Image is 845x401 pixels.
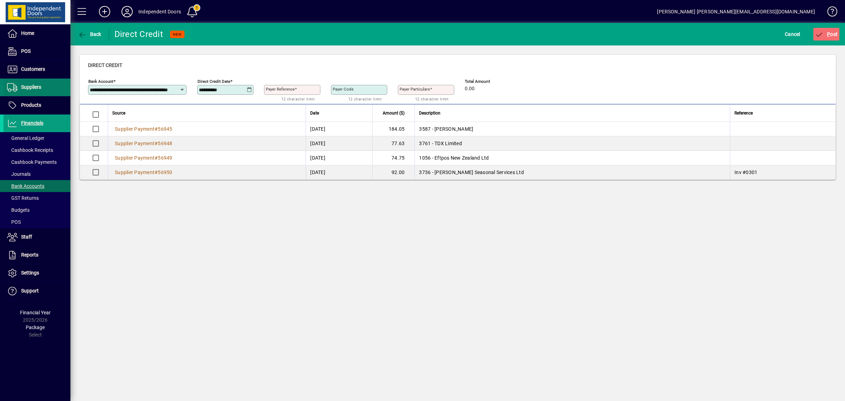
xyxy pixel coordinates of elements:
span: Financial Year [20,310,51,315]
span: ost [815,31,838,37]
div: Amount ($) [377,109,411,117]
a: Supplier Payment#56950 [112,168,175,176]
a: Supplier Payment#56948 [112,140,175,147]
span: Settings [21,270,39,276]
span: 1056 - Eftpos New Zealand Ltd [419,155,489,161]
a: Customers [4,61,70,78]
td: [DATE] [306,165,372,179]
a: Journals [4,168,70,180]
button: Profile [116,5,138,18]
mat-label: Payer Reference [266,87,295,92]
button: Cancel [783,28,802,41]
td: 184.05 [372,122,414,136]
mat-label: Direct Credit Date [198,79,230,84]
span: P [827,31,830,37]
button: Add [93,5,116,18]
span: Financials [21,120,43,126]
span: # [155,155,158,161]
div: Description [419,109,726,117]
span: Cashbook Receipts [7,147,53,153]
span: Date [310,109,319,117]
div: Reference [734,109,827,117]
span: General Ledger [7,135,44,141]
button: Back [76,28,103,41]
span: # [155,126,158,132]
span: 56945 [158,126,172,132]
span: 56949 [158,155,172,161]
app-page-header-button: Back [70,28,109,41]
span: Journals [7,171,31,177]
span: Support [21,288,39,294]
mat-label: Payer Particulars [400,87,430,92]
span: Cashbook Payments [7,159,57,165]
span: Source [112,109,125,117]
span: Reports [21,252,38,258]
a: Knowledge Base [822,1,836,24]
span: Home [21,30,34,36]
span: Inv #0301 [734,169,757,175]
a: POS [4,43,70,60]
span: Staff [21,234,32,240]
mat-label: Bank Account [88,79,113,84]
span: 0.00 [465,86,475,92]
span: Supplier Payment [115,169,155,175]
div: Direct Credit [114,29,163,40]
mat-label: Payer Code [333,87,353,92]
a: Supplier Payment#56949 [112,154,175,162]
span: Supplier Payment [115,141,155,146]
span: 3736 - [PERSON_NAME] Seasonal Services Ltd [419,169,524,175]
span: POS [21,48,31,54]
a: Support [4,282,70,300]
a: Settings [4,264,70,282]
a: Staff [4,228,70,246]
a: Suppliers [4,79,70,96]
a: Supplier Payment#56945 [112,125,175,133]
span: # [155,169,158,175]
span: Total Amount [465,79,507,84]
span: Customers [21,66,45,72]
span: Products [21,102,41,108]
span: # [155,141,158,146]
a: POS [4,216,70,228]
span: Package [26,325,45,330]
div: Independent Doors [138,6,181,17]
span: POS [7,219,21,225]
td: [DATE] [306,122,372,136]
span: Supplier Payment [115,126,155,132]
td: [DATE] [306,136,372,151]
span: Cancel [785,29,800,40]
a: Reports [4,246,70,264]
span: Suppliers [21,84,41,90]
span: Budgets [7,207,30,213]
span: Direct Credit [88,62,122,68]
span: 56950 [158,169,172,175]
div: Date [310,109,368,117]
span: NEW [173,32,182,37]
a: Cashbook Payments [4,156,70,168]
span: Bank Accounts [7,183,44,189]
td: 77.63 [372,136,414,151]
span: Amount ($) [383,109,405,117]
span: Back [78,31,101,37]
span: Reference [734,109,753,117]
a: Cashbook Receipts [4,144,70,156]
span: GST Returns [7,195,39,201]
td: [DATE] [306,151,372,165]
a: Budgets [4,204,70,216]
mat-hint: 12 character limit [348,95,382,103]
span: Supplier Payment [115,155,155,161]
span: Description [419,109,440,117]
td: 74.75 [372,151,414,165]
mat-hint: 12 character limit [281,95,315,103]
div: [PERSON_NAME] [PERSON_NAME][EMAIL_ADDRESS][DOMAIN_NAME] [657,6,815,17]
a: Products [4,97,70,114]
a: Home [4,25,70,42]
span: 3587 - [PERSON_NAME] [419,126,473,132]
a: General Ledger [4,132,70,144]
span: 56948 [158,141,172,146]
td: 92.00 [372,165,414,179]
button: Post [813,28,840,41]
a: GST Returns [4,192,70,204]
div: Source [112,109,301,117]
mat-hint: 12 character limit [415,95,449,103]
